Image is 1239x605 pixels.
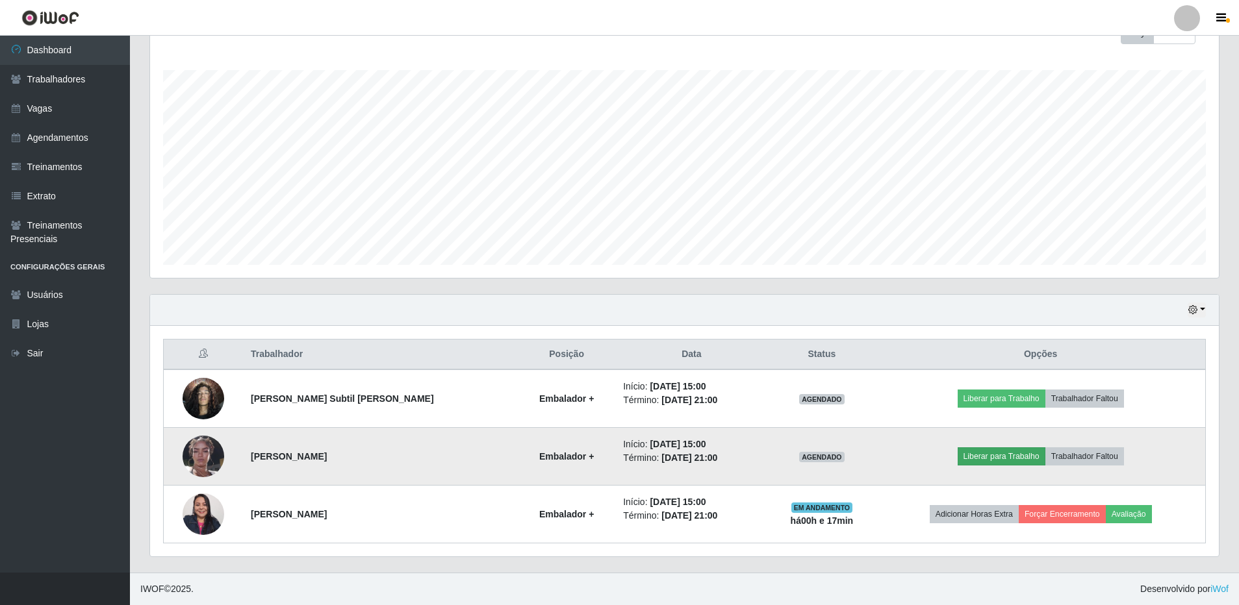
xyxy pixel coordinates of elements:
[958,389,1045,408] button: Liberar para Trabalho
[140,582,194,596] span: © 2025 .
[650,497,706,507] time: [DATE] 15:00
[251,393,434,404] strong: [PERSON_NAME] Subtil [PERSON_NAME]
[251,451,327,462] strong: [PERSON_NAME]
[1045,389,1124,408] button: Trabalhador Faltou
[791,515,854,526] strong: há 00 h e 17 min
[799,394,845,404] span: AGENDADO
[539,509,594,519] strong: Embalador +
[183,371,224,426] img: 1751504872701.jpeg
[1106,505,1152,523] button: Avaliação
[539,393,594,404] strong: Embalador +
[140,584,164,594] span: IWOF
[615,340,767,370] th: Data
[623,380,760,393] li: Início:
[623,393,760,407] li: Término:
[1210,584,1229,594] a: iWof
[539,451,594,462] strong: Embalador +
[661,395,717,405] time: [DATE] 21:00
[518,340,615,370] th: Posição
[251,509,327,519] strong: [PERSON_NAME]
[791,502,853,513] span: EM ANDAMENTO
[799,452,845,462] span: AGENDADO
[623,509,760,523] li: Término:
[183,486,224,541] img: 1759413546959.jpeg
[650,439,706,449] time: [DATE] 15:00
[623,438,760,451] li: Início:
[876,340,1205,370] th: Opções
[623,451,760,465] li: Término:
[623,495,760,509] li: Início:
[650,381,706,391] time: [DATE] 15:00
[21,10,79,26] img: CoreUI Logo
[1140,582,1229,596] span: Desenvolvido por
[661,452,717,463] time: [DATE] 21:00
[930,505,1019,523] button: Adicionar Horas Extra
[767,340,876,370] th: Status
[661,510,717,521] time: [DATE] 21:00
[1045,447,1124,465] button: Trabalhador Faltou
[183,419,224,493] img: 1758551012559.jpeg
[1019,505,1106,523] button: Forçar Encerramento
[958,447,1045,465] button: Liberar para Trabalho
[243,340,518,370] th: Trabalhador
